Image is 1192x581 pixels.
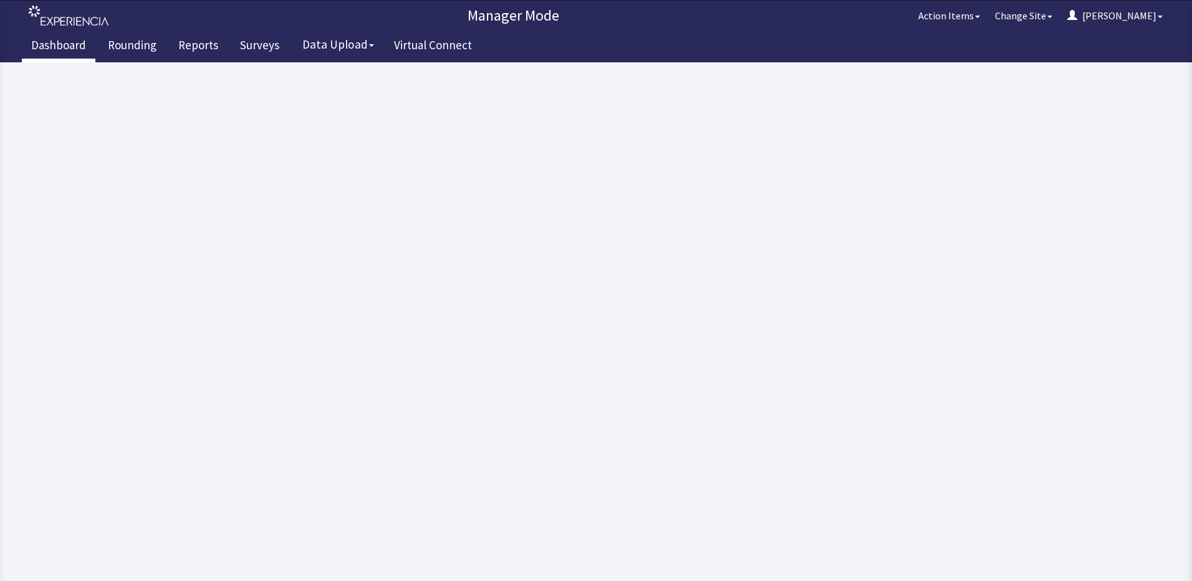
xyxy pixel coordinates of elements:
[295,33,382,56] button: Data Upload
[22,31,95,62] a: Dashboard
[988,3,1060,28] button: Change Site
[169,31,228,62] a: Reports
[99,31,166,62] a: Rounding
[1060,3,1170,28] button: [PERSON_NAME]
[29,6,108,26] img: experiencia_logo.png
[115,6,911,26] p: Manager Mode
[385,31,481,62] a: Virtual Connect
[231,31,289,62] a: Surveys
[911,3,988,28] button: Action Items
